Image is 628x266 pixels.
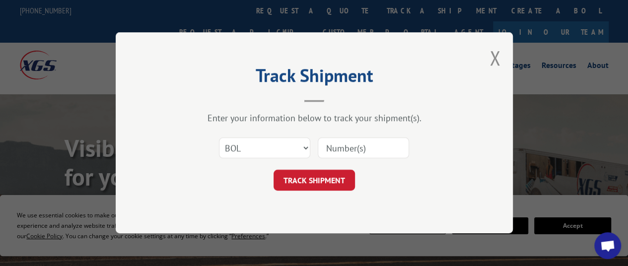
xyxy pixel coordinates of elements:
[165,68,463,87] h2: Track Shipment
[165,113,463,124] div: Enter your information below to track your shipment(s).
[594,232,621,259] div: Open chat
[489,45,500,71] button: Close modal
[318,138,409,159] input: Number(s)
[274,170,355,191] button: TRACK SHIPMENT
